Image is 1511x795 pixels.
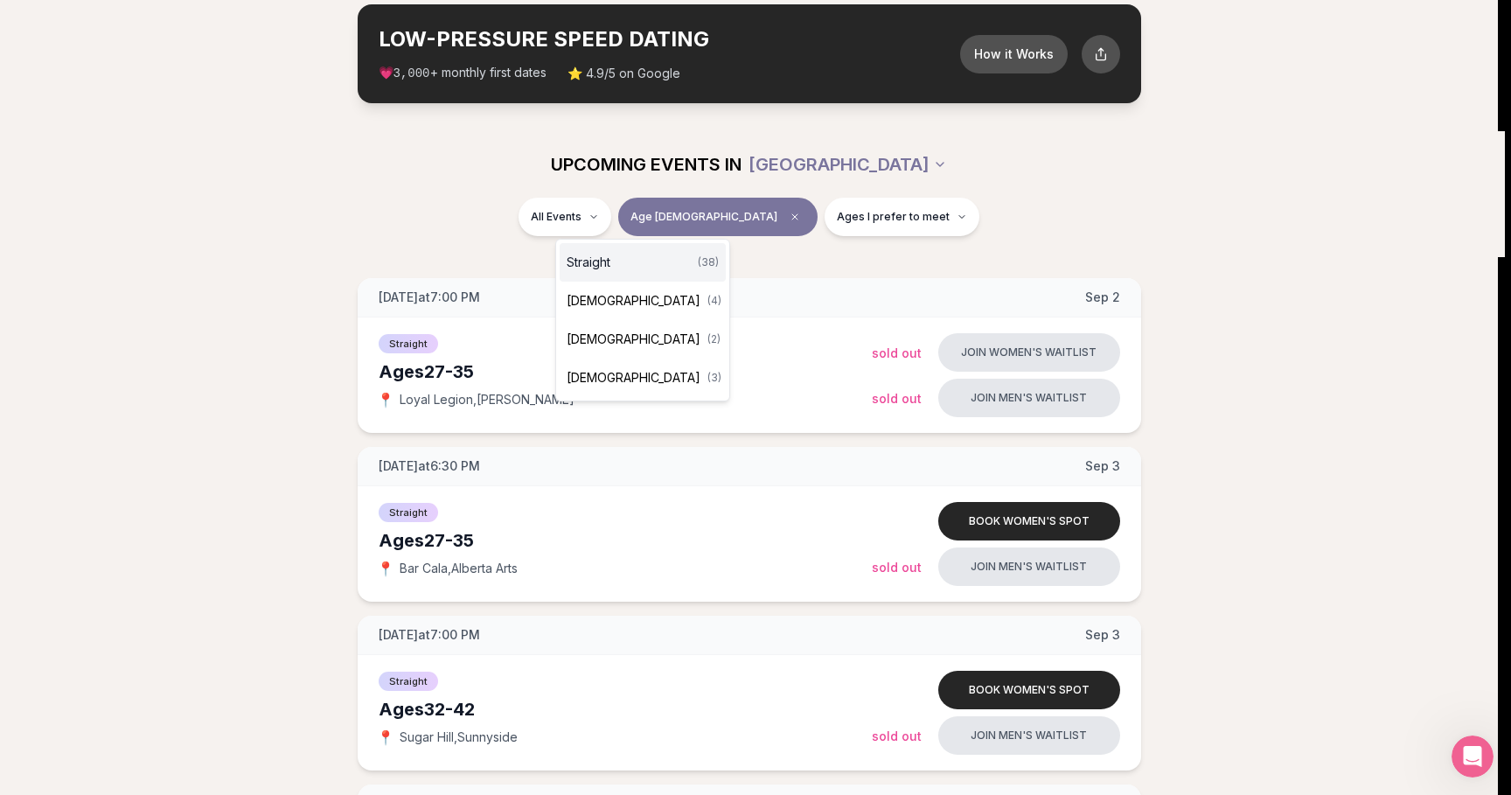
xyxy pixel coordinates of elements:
[567,292,700,310] span: [DEMOGRAPHIC_DATA]
[698,255,719,269] span: ( 38 )
[1452,736,1494,778] iframe: Intercom live chat
[707,294,721,308] span: ( 4 )
[707,371,721,385] span: ( 3 )
[567,369,700,387] span: [DEMOGRAPHIC_DATA]
[567,331,700,348] span: [DEMOGRAPHIC_DATA]
[707,332,721,346] span: ( 2 )
[567,254,610,271] span: Straight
